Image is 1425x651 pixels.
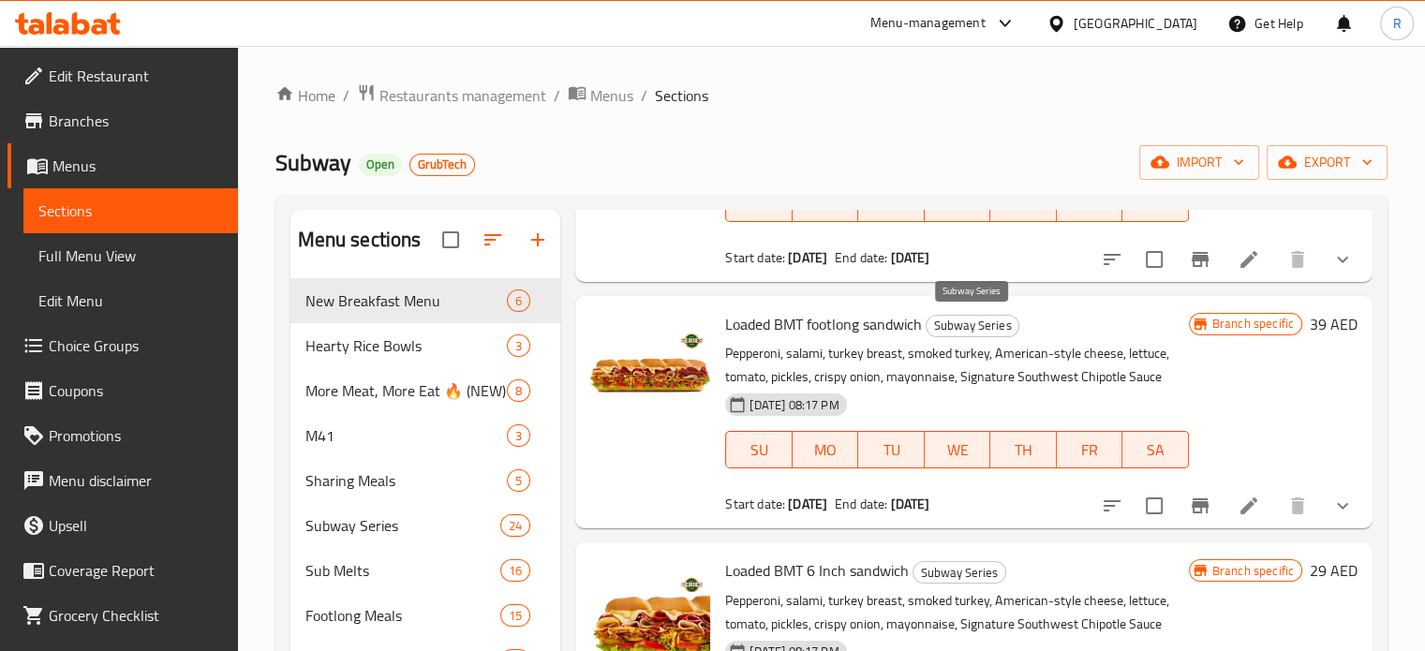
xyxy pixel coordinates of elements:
[52,155,223,177] span: Menus
[275,141,351,184] span: Subway
[49,514,223,537] span: Upsell
[590,84,633,107] span: Menus
[501,562,529,580] span: 16
[359,154,402,176] div: Open
[1238,495,1260,517] a: Edit menu item
[501,517,529,535] span: 24
[725,245,785,270] span: Start date:
[507,469,530,492] div: items
[1057,431,1123,468] button: FR
[305,289,508,312] span: New Breakfast Menu
[1238,248,1260,271] a: Edit menu item
[508,472,529,490] span: 5
[788,492,827,516] b: [DATE]
[1331,248,1354,271] svg: Show Choices
[298,226,422,254] h2: Menu sections
[305,424,508,447] span: M41
[275,84,335,107] a: Home
[835,492,887,516] span: End date:
[1320,237,1365,282] button: show more
[1090,483,1135,528] button: sort-choices
[655,84,708,107] span: Sections
[1178,237,1223,282] button: Branch-specific-item
[23,188,238,233] a: Sections
[725,342,1188,389] p: Pepperoni, salami, turkey breast, smoked turkey, American-style cheese, lettuce, tomato, pickles,...
[1130,436,1181,464] span: SA
[305,604,501,627] span: Footlong Meals
[305,514,501,537] span: Subway Series
[1074,13,1197,34] div: [GEOGRAPHIC_DATA]
[1122,431,1189,468] button: SA
[7,323,238,368] a: Choice Groups
[508,337,529,355] span: 3
[305,559,501,582] span: Sub Melts
[998,436,1049,464] span: TH
[7,413,238,458] a: Promotions
[725,492,785,516] span: Start date:
[1275,237,1320,282] button: delete
[641,84,647,107] li: /
[49,424,223,447] span: Promotions
[49,469,223,492] span: Menu disclaimer
[734,436,784,464] span: SU
[1139,145,1259,180] button: import
[290,278,561,323] div: New Breakfast Menu6
[470,217,515,262] span: Sort sections
[7,143,238,188] a: Menus
[1064,436,1116,464] span: FR
[870,12,986,35] div: Menu-management
[590,311,710,431] img: Loaded BMT footlong sandwich
[1320,483,1365,528] button: show more
[49,334,223,357] span: Choice Groups
[507,379,530,402] div: items
[7,548,238,593] a: Coverage Report
[38,244,223,267] span: Full Menu View
[1135,240,1174,279] span: Select to update
[1135,486,1174,525] span: Select to update
[431,220,470,259] span: Select all sections
[1090,237,1135,282] button: sort-choices
[290,503,561,548] div: Subway Series24
[507,334,530,357] div: items
[410,156,474,172] span: GrubTech
[1331,495,1354,517] svg: Show Choices
[49,604,223,627] span: Grocery Checklist
[305,334,508,357] span: Hearty Rice Bowls
[725,310,922,338] span: Loaded BMT footlong sandwich
[7,503,238,548] a: Upsell
[290,548,561,593] div: Sub Melts16
[275,83,1388,108] nav: breadcrumb
[49,65,223,87] span: Edit Restaurant
[1178,483,1223,528] button: Branch-specific-item
[554,84,560,107] li: /
[500,559,530,582] div: items
[305,379,508,402] span: More Meat, More Eat 🔥 (NEW)
[359,156,402,172] span: Open
[927,315,1018,336] span: Subway Series
[1310,557,1358,584] h6: 29 AED
[1275,483,1320,528] button: delete
[507,424,530,447] div: items
[501,607,529,625] span: 15
[1267,145,1388,180] button: export
[990,431,1057,468] button: TH
[913,561,1006,584] div: Subway Series
[500,514,530,537] div: items
[932,436,984,464] span: WE
[507,289,530,312] div: items
[500,604,530,627] div: items
[725,431,792,468] button: SU
[7,368,238,413] a: Coupons
[290,323,561,368] div: Hearty Rice Bowls3
[866,436,917,464] span: TU
[793,431,859,468] button: MO
[7,593,238,638] a: Grocery Checklist
[508,382,529,400] span: 8
[725,556,909,584] span: Loaded BMT 6 Inch sandwich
